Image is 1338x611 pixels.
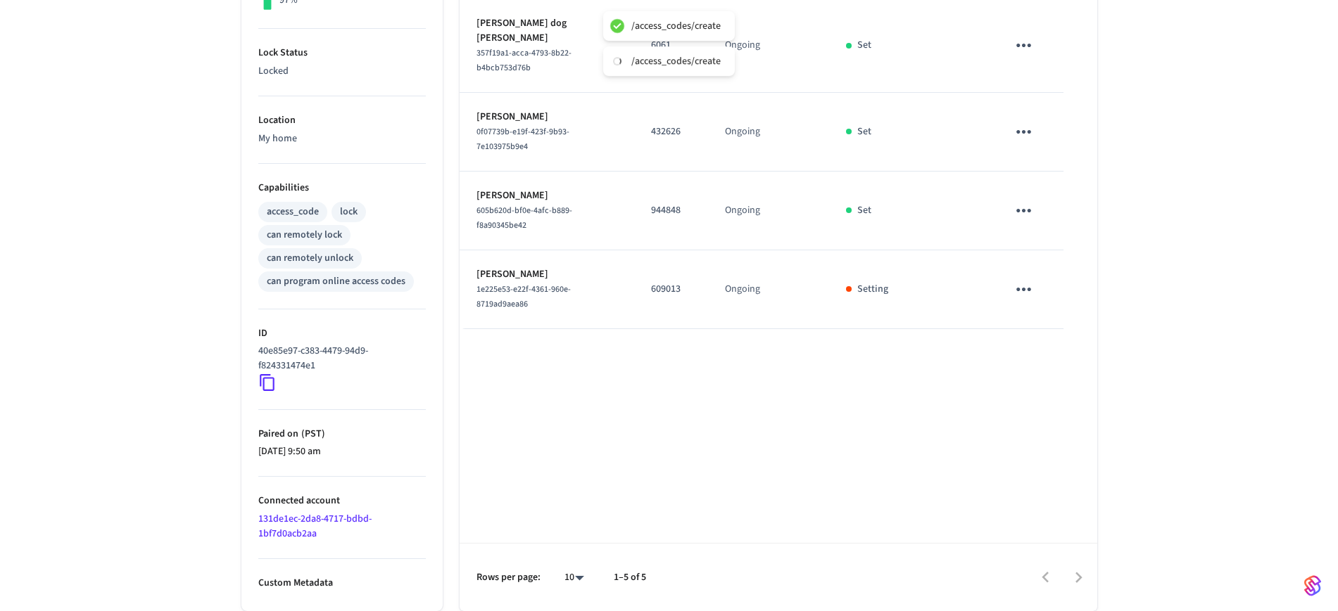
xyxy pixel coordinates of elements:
[258,64,426,79] p: Locked
[631,55,721,67] div: /access_codes/create
[476,570,541,585] p: Rows per page:
[258,427,426,442] p: Paired on
[476,16,618,46] p: [PERSON_NAME] dog [PERSON_NAME]
[258,181,426,195] p: Capabilities
[258,131,426,146] p: My home
[857,124,871,139] p: Set
[267,228,342,243] div: can remotely lock
[708,250,829,329] td: Ongoing
[476,188,618,203] p: [PERSON_NAME]
[476,110,618,124] p: [PERSON_NAME]
[857,203,871,218] p: Set
[258,576,426,591] p: Custom Metadata
[1304,574,1321,597] img: SeamLogoGradient.69752ec5.svg
[267,205,319,219] div: access_code
[476,267,618,282] p: [PERSON_NAME]
[258,46,426,60] p: Lock Status
[258,444,426,459] p: [DATE] 9:50 am
[857,282,888,297] p: Setting
[476,47,572,74] span: 357f19a1-acca-4793-8b22-b4bcb753d76b
[651,124,691,139] p: 432626
[258,113,426,128] p: Location
[857,38,871,53] p: Set
[298,427,325,441] span: ( PST )
[267,274,405,289] div: can program online access codes
[340,205,358,219] div: lock
[476,126,569,153] span: 0f07739b-e19f-423f-9b93-7e103975b9e4
[258,344,420,373] p: 40e85e97-c383-4479-94d9-f824331474e1
[258,512,372,541] a: 131de1ec-2da8-4717-bdbd-1bf7d0acb2aa
[631,20,721,32] div: /access_codes/create
[476,205,572,231] span: 605b620d-bf0e-4afc-b889-f8a90345be42
[708,172,829,250] td: Ongoing
[267,251,353,266] div: can remotely unlock
[476,283,571,310] span: 1e225e53-e22f-4361-960e-8719ad9aea86
[651,203,691,218] p: 944848
[651,282,691,297] p: 609013
[614,570,646,585] p: 1–5 of 5
[708,93,829,172] td: Ongoing
[557,567,591,588] div: 10
[258,494,426,508] p: Connected account
[651,38,691,53] p: 6061
[258,326,426,341] p: ID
